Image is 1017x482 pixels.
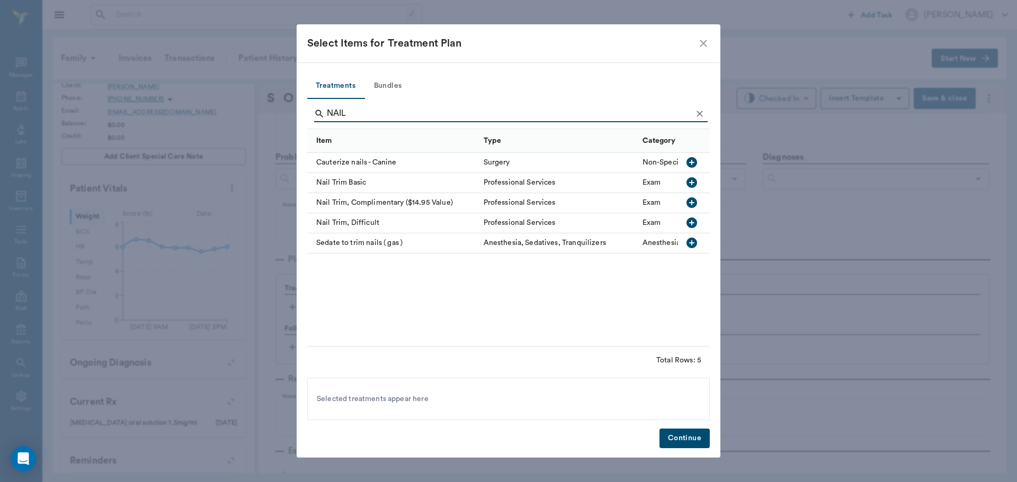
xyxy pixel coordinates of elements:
[478,129,637,152] div: Type
[692,106,708,122] button: Clear
[307,74,364,99] button: Treatments
[11,446,36,471] div: Open Intercom Messenger
[659,429,710,448] button: Continue
[697,37,710,50] button: close
[637,129,796,152] div: Category
[307,153,478,173] div: Cauterize nails - Canine
[364,74,412,99] button: Bundles
[307,233,478,253] div: Sedate to trim nails ( gas )
[643,217,661,228] div: Exam
[656,355,701,366] div: Total Rows: 5
[643,126,675,156] div: Category
[484,217,556,228] div: Professional Services
[484,177,556,188] div: Professional Services
[317,394,429,405] span: Selected treatments appear here
[314,105,708,124] div: Search
[484,197,556,208] div: Professional Services
[316,126,332,156] div: Item
[307,173,478,193] div: Nail Trim Basic
[643,177,661,188] div: Exam
[484,238,606,248] div: Anesthesia, Sedatives, Tranquilizers
[643,197,661,208] div: Exam
[643,157,721,168] div: Non-Specialist Surgery
[307,193,478,213] div: Nail Trim, Complimentary ($14.95 Value)
[307,129,478,152] div: Item
[327,105,692,122] input: Find a treatment
[484,126,502,156] div: Type
[484,157,510,168] div: Surgery
[643,238,765,248] div: Anesthesia, Sedatives, Tranquilizers
[307,213,478,233] div: Nail Trim, Difficult
[307,35,697,52] div: Select Items for Treatment Plan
